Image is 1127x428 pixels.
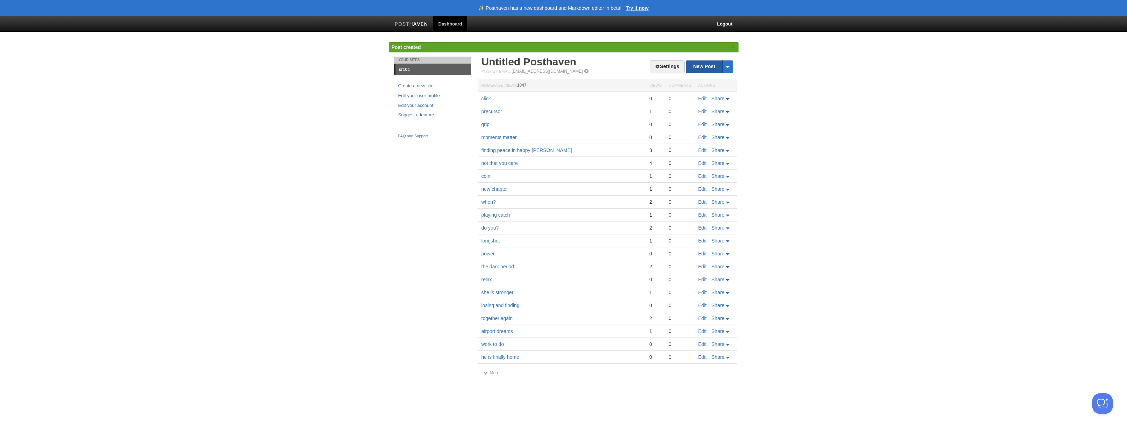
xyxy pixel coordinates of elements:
th: Homepage Views [478,79,646,92]
span: Share [712,264,725,269]
img: Posthaven-bar [395,22,428,27]
a: he is finally home [482,354,519,360]
a: Try it now [626,6,648,10]
a: Edit your account [398,102,467,109]
a: Edit [698,303,707,308]
div: 0 [669,354,691,360]
div: 0 [669,225,691,231]
a: [EMAIL_ADDRESS][DOMAIN_NAME] [512,69,583,74]
span: Share [712,212,725,218]
div: 0 [669,199,691,205]
div: 1 [649,108,662,115]
span: Share [712,122,725,127]
span: Share [712,354,725,360]
a: New Post [686,60,733,73]
a: Dashboard [433,16,468,32]
li: Your Sites [394,57,471,64]
a: relax [482,277,492,282]
div: 0 [669,108,691,115]
a: Edit [698,238,707,244]
span: Share [712,186,725,192]
div: 1 [649,289,662,296]
a: Edit [698,328,707,334]
span: Share [712,199,725,205]
div: 4 [649,160,662,166]
span: Share [712,238,725,244]
span: Post created [392,44,421,50]
a: sr10c [395,64,471,75]
div: 0 [669,302,691,309]
a: More [483,370,499,375]
div: 0 [669,160,691,166]
div: 0 [669,315,691,321]
span: Share [712,147,725,153]
div: 0 [649,302,662,309]
a: Create a new site [398,82,467,90]
div: 0 [669,95,691,102]
div: 0 [669,173,691,179]
div: 0 [649,276,662,283]
a: Edit [698,96,707,101]
a: Edit [698,341,707,347]
div: 2 [649,263,662,270]
div: 0 [649,251,662,257]
div: 0 [669,341,691,347]
span: Share [712,303,725,308]
div: 0 [669,147,691,153]
div: 0 [669,328,691,334]
a: Edit [698,109,707,114]
div: 0 [649,341,662,347]
div: 2 [649,225,662,231]
div: 1 [649,328,662,334]
a: finding peace in happy [PERSON_NAME] [482,147,572,153]
span: Share [712,160,725,166]
a: Edit [698,135,707,140]
span: Share [712,315,725,321]
a: Edit [698,199,707,205]
a: power [482,251,495,256]
a: Edit [698,315,707,321]
span: Share [712,290,725,295]
a: Edit [698,147,707,153]
div: 0 [669,251,691,257]
div: 0 [669,134,691,140]
a: Edit your user profile [398,92,467,100]
th: Views [646,79,665,92]
span: Share [712,277,725,282]
a: Edit [698,160,707,166]
div: 0 [649,134,662,140]
a: Edit [698,251,707,256]
div: 0 [649,95,662,102]
span: Post by Email [482,69,511,73]
a: the dark period [482,264,514,269]
span: Share [712,251,725,256]
a: Edit [698,173,707,179]
div: 0 [669,263,691,270]
a: Untitled Posthaven [482,56,577,67]
div: 0 [669,121,691,128]
div: 0 [669,289,691,296]
div: 0 [669,212,691,218]
a: do you? [482,225,499,231]
div: 2 [649,315,662,321]
span: Share [712,225,725,231]
span: Share [712,173,725,179]
a: Edit [698,212,707,218]
a: airport dreams [482,328,513,334]
a: click [482,96,491,101]
span: Share [712,341,725,347]
a: losing and finding [482,303,520,308]
a: Edit [698,277,707,282]
a: precursor [482,109,502,114]
div: 3 [649,147,662,153]
a: Logout [712,16,737,32]
a: moments matter [482,135,517,140]
a: when? [482,199,496,205]
a: Edit [698,225,707,231]
span: Share [712,96,725,101]
span: Share [712,109,725,114]
a: Suggest a feature [398,111,467,119]
div: 0 [649,121,662,128]
div: 0 [649,354,662,360]
a: Settings [650,60,684,73]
